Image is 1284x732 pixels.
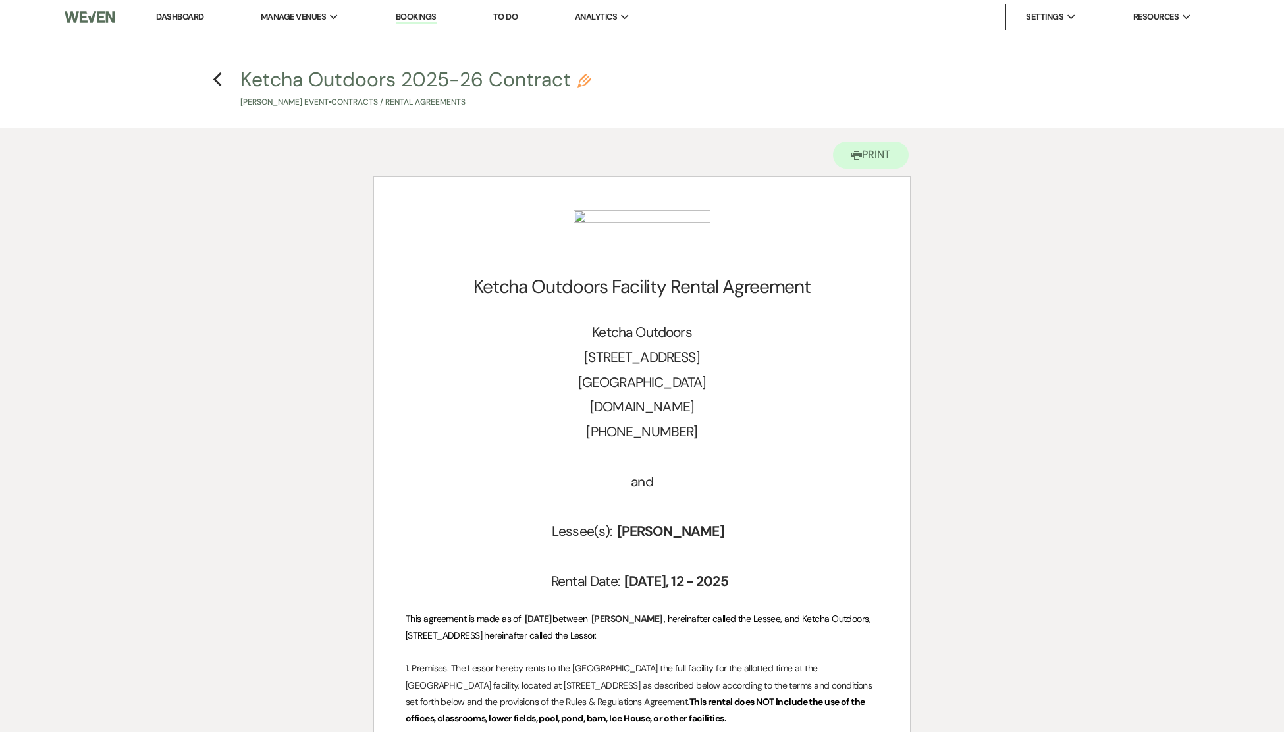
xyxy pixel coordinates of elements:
a: Bookings [396,11,437,24]
h2: [DOMAIN_NAME] [406,395,878,420]
p: [PERSON_NAME] Event • Contracts / Rental Agreements [240,96,591,109]
span: Manage Venues [261,11,326,24]
span: Settings [1026,11,1063,24]
img: Weven Logo [65,3,115,31]
a: To Do [493,11,518,22]
h1: Ketcha Outdoors Facility Rental Agreement [406,271,878,303]
h2: Ketcha Outdoors [406,321,878,346]
button: Print [833,142,909,169]
span: Resources [1133,11,1179,24]
h2: [STREET_ADDRESS] [406,346,878,371]
h2: [PHONE_NUMBER] [406,420,878,445]
span: [DATE] [523,612,553,627]
button: Ketcha Outdoors 2025-26 Contract[PERSON_NAME] Event•Contracts / Rental Agreements [240,70,591,109]
span: [PERSON_NAME] [590,612,664,627]
a: Dashboard [156,11,203,22]
h2: [GEOGRAPHIC_DATA] [406,371,878,396]
span: Analytics [575,11,617,24]
span: [PERSON_NAME] [616,521,726,542]
h2: Rental Date: [406,569,878,594]
span: This agreement is made as of [406,613,521,625]
span: [DATE], 12 - 2025 [623,571,730,592]
h2: Lessee(s): [406,519,878,544]
img: lrVzDLoY-Qb86sB_w8f5493dR_wsJx--HHRUs-KVwbk0IGiMUVtNhJMSHWYzBLNJiS8eKbpBAkw2B_-1Aj6RpFKwPqMAfGMYJ... [574,210,710,254]
span: between [552,613,587,625]
p: 1. Premises. The Lessor hereby rents to the [GEOGRAPHIC_DATA] the full facility for the allotted ... [406,660,878,727]
h2: and [406,470,878,495]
